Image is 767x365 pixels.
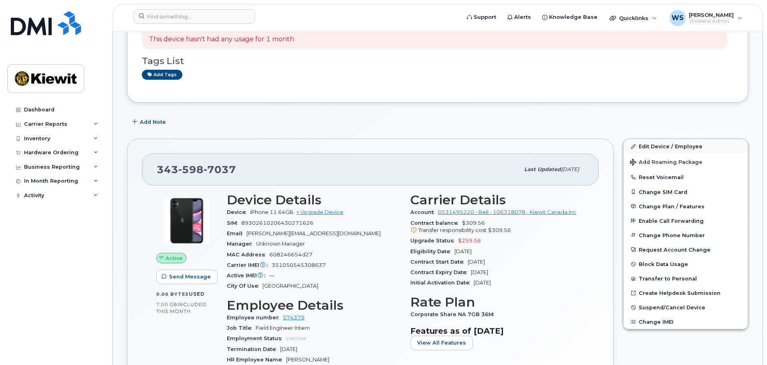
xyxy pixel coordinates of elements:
[502,9,537,25] a: Alerts
[227,335,286,341] span: Employment Status
[169,273,211,280] span: Send Message
[639,305,705,311] span: Suspend/Cancel Device
[624,199,748,214] button: Change Plan / Features
[227,283,262,289] span: City Of Use
[454,248,472,254] span: [DATE]
[689,12,734,18] span: [PERSON_NAME]
[156,291,189,297] span: 0.00 Bytes
[624,257,748,271] button: Block Data Usage
[624,271,748,286] button: Transfer to Personal
[286,335,306,341] span: Inactive
[142,70,182,80] a: Add tags
[227,220,241,226] span: SIM
[127,115,173,129] button: Add Note
[227,315,283,321] span: Employee number
[624,185,748,199] button: Change SIM Card
[410,220,584,234] span: $309.56
[157,163,236,175] span: 343
[624,228,748,242] button: Change Phone Number
[624,139,748,153] a: Edit Device / Employee
[140,118,166,126] span: Add Note
[624,242,748,257] button: Request Account Change
[474,280,491,286] span: [DATE]
[458,238,481,244] span: $259.56
[624,286,748,300] a: Create Helpdesk Submission
[639,218,704,224] span: Enable Call Forwarding
[410,295,584,309] h3: Rate Plan
[664,10,748,26] div: William Sansom
[286,357,329,363] span: [PERSON_NAME]
[418,227,486,233] span: Transfer responsibility cost
[410,238,458,244] span: Upgrade Status
[227,262,272,268] span: Carrier IMEI
[537,9,603,25] a: Knowledge Base
[624,170,748,184] button: Reset Voicemail
[639,203,704,209] span: Change Plan / Features
[619,15,648,21] span: Quicklinks
[204,163,236,175] span: 7037
[410,280,474,286] span: Initial Activation Date
[417,339,466,347] span: View All Features
[624,315,748,329] button: Change IMEI
[262,283,318,289] span: [GEOGRAPHIC_DATA]
[272,262,326,268] span: 351050545308637
[471,269,488,275] span: [DATE]
[410,326,584,336] h3: Features as of [DATE]
[163,197,211,245] img: iPhone_11.jpg
[227,241,256,247] span: Manager
[156,301,207,315] span: included this month
[256,241,305,247] span: Unknown Manager
[227,298,401,313] h3: Employee Details
[269,252,313,258] span: 608246654d27
[246,230,381,236] span: [PERSON_NAME][EMAIL_ADDRESS][DOMAIN_NAME]
[438,209,576,215] a: 0531495220 - Bell - 106318078 - Kiewit Canada Inc
[461,9,502,25] a: Support
[227,357,286,363] span: HR Employee Name
[488,227,511,233] span: $309.56
[468,259,485,265] span: [DATE]
[227,193,401,207] h3: Device Details
[630,159,702,167] span: Add Roaming Package
[166,254,183,262] span: Active
[227,272,269,278] span: Active IMEI
[524,166,561,172] span: Last updated
[227,346,280,352] span: Termination Date
[178,163,204,175] span: 598
[241,220,313,226] span: 89302610206430271626
[689,18,734,24] span: Wireless Admin
[410,193,584,207] h3: Carrier Details
[227,252,269,258] span: MAC Address
[549,13,597,21] span: Knowledge Base
[280,346,297,352] span: [DATE]
[561,166,579,172] span: [DATE]
[250,209,293,215] span: iPhone 11 64GB
[156,270,218,284] button: Send Message
[297,209,343,215] a: + Upgrade Device
[410,269,471,275] span: Contract Expiry Date
[149,35,294,44] p: This device hasn't had any usage for 1 month
[514,13,531,21] span: Alerts
[133,9,255,24] input: Find something...
[410,248,454,254] span: Eligibility Date
[624,214,748,228] button: Enable Call Forwarding
[672,13,684,23] span: WS
[256,325,310,331] span: Field Engineer Intern
[604,10,662,26] div: Quicklinks
[410,209,438,215] span: Account
[410,220,462,226] span: Contract balance
[189,291,205,297] span: used
[156,302,178,307] span: 7.00 GB
[410,336,473,350] button: View All Features
[142,56,733,66] h3: Tags List
[283,315,305,321] a: 574379
[227,230,246,236] span: Email
[732,330,761,359] iframe: Messenger Launcher
[410,311,498,317] span: Corporate Share NA 7GB 36M
[624,153,748,170] button: Add Roaming Package
[410,259,468,265] span: Contract Start Date
[474,13,496,21] span: Support
[624,300,748,315] button: Suspend/Cancel Device
[227,325,256,331] span: Job Title
[269,272,275,278] span: —
[227,209,250,215] span: Device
